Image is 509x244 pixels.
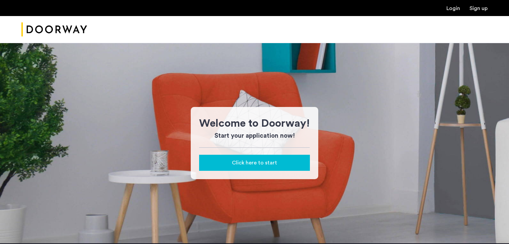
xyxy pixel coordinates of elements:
[21,17,87,42] a: Cazamio Logo
[21,17,87,42] img: logo
[199,155,310,171] button: button
[470,6,488,11] a: Registration
[232,159,277,167] span: Click here to start
[446,6,460,11] a: Login
[199,115,310,131] h1: Welcome to Doorway!
[199,131,310,141] h3: Start your application now!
